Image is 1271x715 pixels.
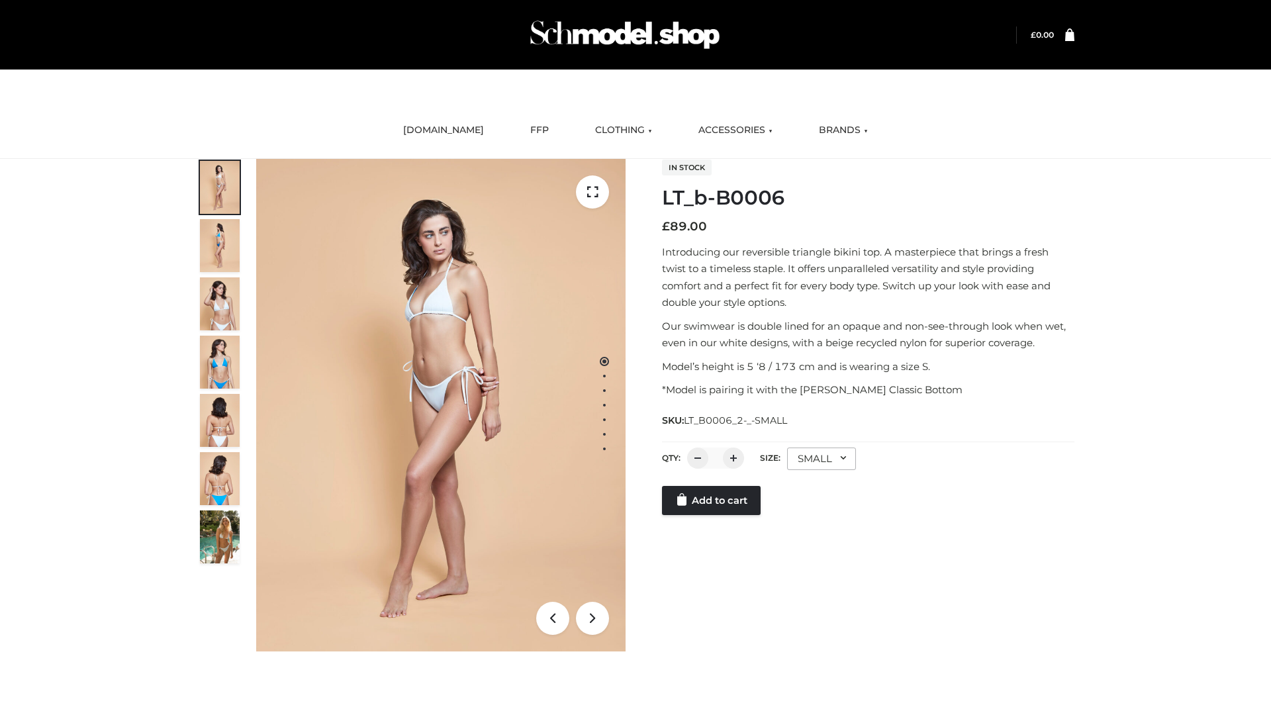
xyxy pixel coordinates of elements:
a: ACCESSORIES [688,116,782,145]
img: ArielClassicBikiniTop_CloudNine_AzureSky_OW114ECO_1-scaled.jpg [200,161,240,214]
p: Model’s height is 5 ‘8 / 173 cm and is wearing a size S. [662,358,1074,375]
img: Arieltop_CloudNine_AzureSky2.jpg [200,510,240,563]
img: Schmodel Admin 964 [526,9,724,61]
span: £ [1031,30,1036,40]
img: ArielClassicBikiniTop_CloudNine_AzureSky_OW114ECO_7-scaled.jpg [200,394,240,447]
bdi: 0.00 [1031,30,1054,40]
h1: LT_b-B0006 [662,186,1074,210]
img: ArielClassicBikiniTop_CloudNine_AzureSky_OW114ECO_4-scaled.jpg [200,336,240,389]
p: Introducing our reversible triangle bikini top. A masterpiece that brings a fresh twist to a time... [662,244,1074,311]
a: FFP [520,116,559,145]
img: ArielClassicBikiniTop_CloudNine_AzureSky_OW114ECO_2-scaled.jpg [200,219,240,272]
p: Our swimwear is double lined for an opaque and non-see-through look when wet, even in our white d... [662,318,1074,352]
span: LT_B0006_2-_-SMALL [684,414,787,426]
p: *Model is pairing it with the [PERSON_NAME] Classic Bottom [662,381,1074,399]
img: ArielClassicBikiniTop_CloudNine_AzureSky_OW114ECO_8-scaled.jpg [200,452,240,505]
span: In stock [662,160,712,175]
a: BRANDS [809,116,878,145]
img: ArielClassicBikiniTop_CloudNine_AzureSky_OW114ECO_3-scaled.jpg [200,277,240,330]
a: Add to cart [662,486,761,515]
a: [DOMAIN_NAME] [393,116,494,145]
bdi: 89.00 [662,219,707,234]
label: Size: [760,453,780,463]
span: SKU: [662,412,788,428]
img: ArielClassicBikiniTop_CloudNine_AzureSky_OW114ECO_1 [256,159,626,651]
div: SMALL [787,448,856,470]
a: £0.00 [1031,30,1054,40]
a: CLOTHING [585,116,662,145]
label: QTY: [662,453,681,463]
span: £ [662,219,670,234]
